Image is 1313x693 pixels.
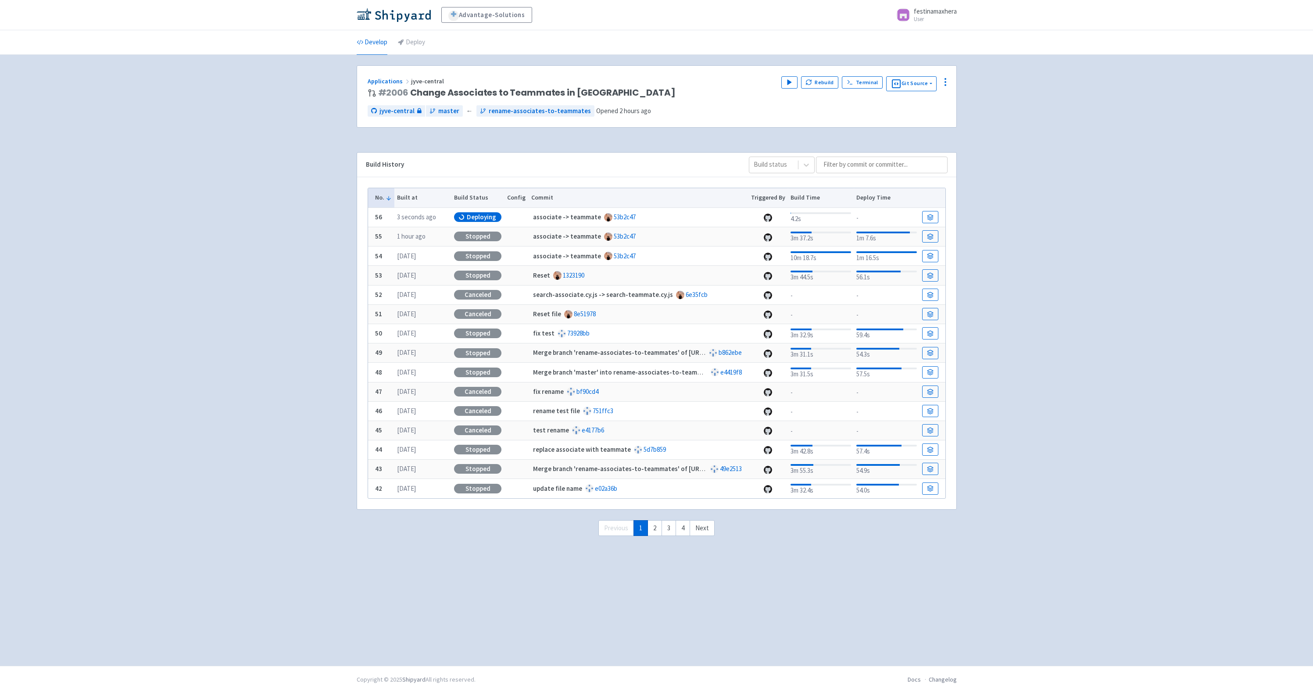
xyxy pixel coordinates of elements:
[791,250,851,263] div: 10m 18.7s
[533,368,716,376] strong: Merge branch 'master' into rename-associates-to-teammates
[451,188,504,207] th: Build Status
[397,445,416,454] time: [DATE]
[438,106,459,116] span: master
[633,520,648,536] a: 1
[454,309,501,319] div: Canceled
[454,290,501,300] div: Canceled
[856,366,916,379] div: 57.5s
[504,188,529,207] th: Config
[576,387,598,396] a: bf90cd4
[791,269,851,282] div: 3m 44.5s
[533,310,561,318] strong: Reset file
[582,426,604,434] a: e4177b6
[533,484,582,493] strong: update file name
[614,232,636,240] a: 53b2c47
[856,425,916,436] div: -
[357,675,476,684] div: Copyright © 2025 All rights reserved.
[842,76,883,89] a: Terminal
[375,193,392,202] button: No.
[366,160,735,170] div: Build History
[788,188,854,207] th: Build Time
[791,462,851,476] div: 3m 55.3s
[619,107,651,115] time: 2 hours ago
[454,348,501,358] div: Stopped
[791,346,851,360] div: 3m 31.1s
[533,329,555,337] strong: fix test
[748,188,788,207] th: Triggered By
[375,271,382,279] b: 53
[357,30,387,55] a: Develop
[856,289,916,301] div: -
[378,86,408,99] a: #2006
[574,310,596,318] a: 8e51978
[397,407,416,415] time: [DATE]
[662,520,676,536] a: 3
[533,290,673,299] strong: search-associate.cy.js -> search-teammate.cy.js
[922,211,938,223] a: Build Details
[394,188,451,207] th: Built at
[397,329,416,337] time: [DATE]
[791,211,851,224] div: 4.2s
[357,8,431,22] img: Shipyard logo
[891,8,957,22] a: festinamaxhera User
[398,30,425,55] a: Deploy
[397,464,416,473] time: [DATE]
[375,348,382,357] b: 49
[781,76,797,89] button: Play
[563,271,584,279] a: 1323190
[375,290,382,299] b: 52
[533,387,564,396] strong: fix rename
[454,425,501,435] div: Canceled
[922,230,938,243] a: Build Details
[791,289,851,301] div: -
[922,289,938,301] a: Build Details
[856,462,916,476] div: 54.9s
[922,482,938,495] a: Build Details
[676,520,690,536] a: 4
[489,106,591,116] span: rename-associates-to-teammates
[922,250,938,262] a: Build Details
[856,405,916,417] div: -
[596,107,651,115] span: Opened
[375,426,382,434] b: 45
[922,443,938,456] a: Build Details
[854,188,919,207] th: Deploy Time
[476,105,594,117] a: rename-associates-to-teammates
[397,387,416,396] time: [DATE]
[454,387,501,397] div: Canceled
[908,675,921,683] a: Docs
[533,445,631,454] strong: replace associate with teammate
[397,310,416,318] time: [DATE]
[368,77,411,85] a: Applications
[397,290,416,299] time: [DATE]
[567,329,590,337] a: 73928bb
[922,269,938,282] a: Build Details
[375,213,382,221] b: 56
[454,445,501,454] div: Stopped
[593,407,613,415] a: 751ffc3
[929,675,957,683] a: Changelog
[614,252,636,260] a: 53b2c47
[375,387,382,396] b: 47
[856,230,916,243] div: 1m 7.6s
[856,386,916,398] div: -
[379,106,415,116] span: jyve-central
[791,386,851,398] div: -
[886,76,937,91] button: Git Source
[922,308,938,320] a: Build Details
[411,77,445,85] span: jyve-central
[856,250,916,263] div: 1m 16.5s
[426,105,463,117] a: master
[922,327,938,339] a: Build Details
[791,327,851,340] div: 3m 32.9s
[378,88,676,98] span: Change Associates to Teammates in [GEOGRAPHIC_DATA]
[791,405,851,417] div: -
[454,406,501,416] div: Canceled
[791,308,851,320] div: -
[375,484,382,493] b: 42
[791,482,851,496] div: 3m 32.4s
[533,407,580,415] strong: rename test file
[533,464,870,473] strong: Merge branch 'rename-associates-to-teammates' of [URL][DOMAIN_NAME] into rename-associates-to-tea...
[375,252,382,260] b: 54
[816,157,948,173] input: Filter by commit or committer...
